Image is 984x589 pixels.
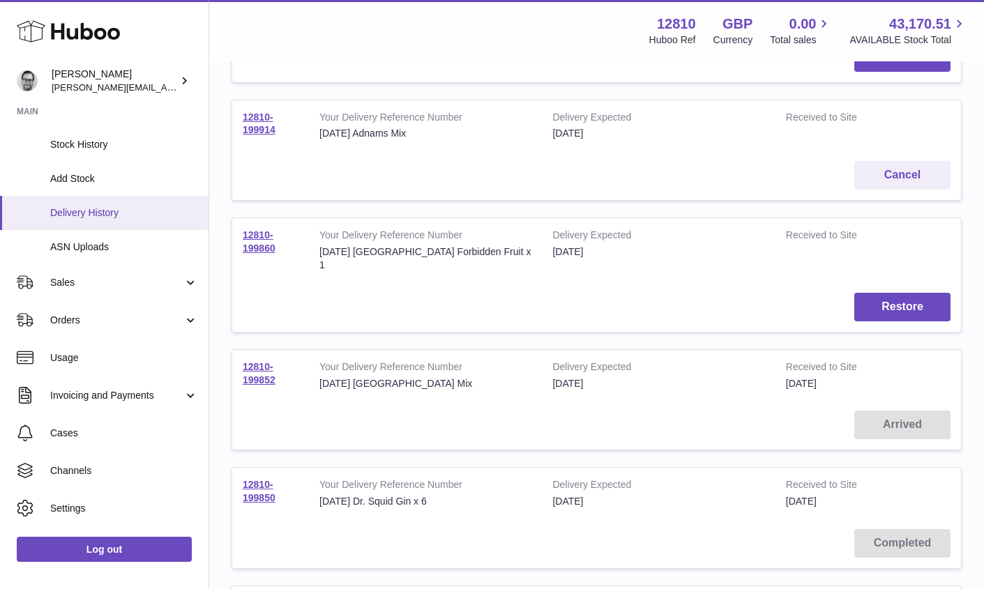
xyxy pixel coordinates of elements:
[243,361,275,385] a: 12810-199852
[243,229,275,254] a: 12810-199860
[786,111,896,128] strong: Received to Site
[319,495,531,508] div: [DATE] Dr. Squid Gin x 6
[50,389,183,402] span: Invoicing and Payments
[52,68,177,94] div: [PERSON_NAME]
[889,15,951,33] span: 43,170.51
[50,314,183,327] span: Orders
[649,33,696,47] div: Huboo Ref
[50,427,198,440] span: Cases
[50,240,198,254] span: ASN Uploads
[22,22,33,33] img: logo_orange.svg
[22,36,33,47] img: website_grey.svg
[552,495,764,508] div: [DATE]
[53,82,125,91] div: Domain Overview
[789,15,817,33] span: 0.00
[50,502,198,515] span: Settings
[770,15,832,47] a: 0.00 Total sales
[786,496,817,507] span: [DATE]
[854,293,951,321] button: Restore
[786,229,896,245] strong: Received to Site
[319,127,531,140] div: [DATE] Adnams Mix
[786,478,896,495] strong: Received to Site
[552,377,764,390] div: [DATE]
[319,478,531,495] strong: Your Delivery Reference Number
[154,82,235,91] div: Keywords by Traffic
[849,15,967,47] a: 43,170.51 AVAILABLE Stock Total
[552,127,764,140] div: [DATE]
[713,33,753,47] div: Currency
[36,36,153,47] div: Domain: [DOMAIN_NAME]
[722,15,752,33] strong: GBP
[770,33,832,47] span: Total sales
[50,206,198,220] span: Delivery History
[552,229,764,245] strong: Delivery Expected
[17,537,192,562] a: Log out
[657,15,696,33] strong: 12810
[243,479,275,503] a: 12810-199850
[139,81,150,92] img: tab_keywords_by_traffic_grey.svg
[52,82,280,93] span: [PERSON_NAME][EMAIL_ADDRESS][DOMAIN_NAME]
[552,478,764,495] strong: Delivery Expected
[552,245,764,259] div: [DATE]
[17,70,38,91] img: alex@digidistiller.com
[319,111,531,128] strong: Your Delivery Reference Number
[50,172,198,185] span: Add Stock
[319,229,531,245] strong: Your Delivery Reference Number
[786,360,896,377] strong: Received to Site
[50,351,198,365] span: Usage
[552,111,764,128] strong: Delivery Expected
[319,245,531,272] div: [DATE] [GEOGRAPHIC_DATA] Forbidden Fruit x 1
[50,276,183,289] span: Sales
[319,377,531,390] div: [DATE] [GEOGRAPHIC_DATA] Mix
[552,360,764,377] strong: Delivery Expected
[50,138,198,151] span: Stock History
[786,378,817,389] span: [DATE]
[849,33,967,47] span: AVAILABLE Stock Total
[38,81,49,92] img: tab_domain_overview_orange.svg
[319,360,531,377] strong: Your Delivery Reference Number
[50,464,198,477] span: Channels
[243,112,275,136] a: 12810-199914
[854,161,951,190] button: Cancel
[39,22,68,33] div: v 4.0.25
